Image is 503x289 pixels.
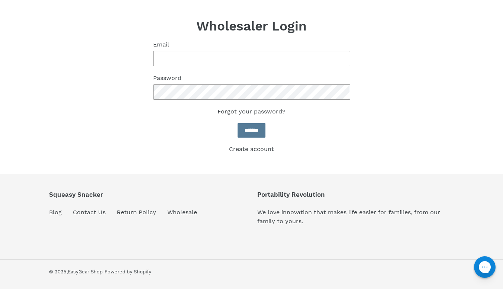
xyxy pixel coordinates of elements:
[49,269,103,274] small: © 2025,
[117,209,156,216] a: Return Policy
[257,191,454,198] p: Portability Revolution
[73,209,106,216] a: Contact Us
[229,145,274,152] a: Create account
[49,209,62,216] a: Blog
[153,18,350,34] h1: Wholesaler Login
[68,269,103,274] a: EasyGear Shop
[167,209,197,216] a: Wholesale
[49,191,197,198] p: Squeasy Snacker
[153,40,350,49] label: Email
[104,269,151,274] a: Powered by Shopify
[217,108,286,115] a: Forgot your password?
[257,208,454,226] p: We love innovation that makes life easier for families, from our family to yours.
[153,74,350,83] label: Password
